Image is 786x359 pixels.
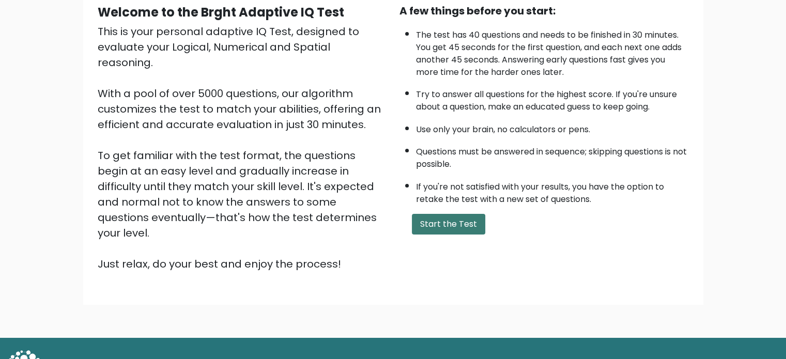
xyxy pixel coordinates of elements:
[416,118,689,136] li: Use only your brain, no calculators or pens.
[399,3,689,19] div: A few things before you start:
[416,24,689,79] li: The test has 40 questions and needs to be finished in 30 minutes. You get 45 seconds for the firs...
[412,214,485,235] button: Start the Test
[416,141,689,170] li: Questions must be answered in sequence; skipping questions is not possible.
[98,24,387,272] div: This is your personal adaptive IQ Test, designed to evaluate your Logical, Numerical and Spatial ...
[416,83,689,113] li: Try to answer all questions for the highest score. If you're unsure about a question, make an edu...
[416,176,689,206] li: If you're not satisfied with your results, you have the option to retake the test with a new set ...
[98,4,344,21] b: Welcome to the Brght Adaptive IQ Test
